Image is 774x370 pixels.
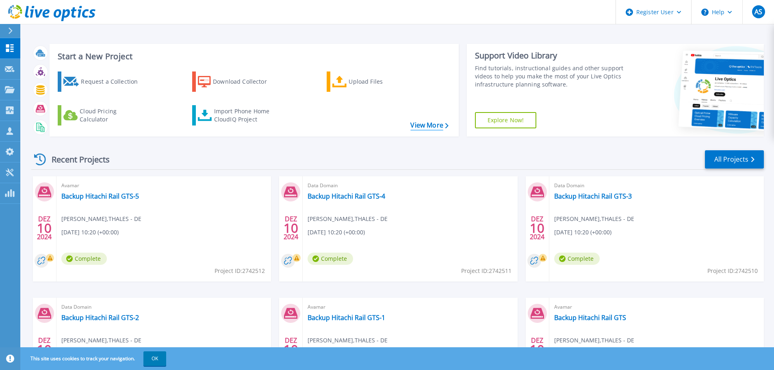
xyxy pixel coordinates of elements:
[61,336,141,345] span: [PERSON_NAME] , THALES - DE
[61,303,266,312] span: Data Domain
[284,346,298,353] span: 10
[215,266,265,275] span: Project ID: 2742512
[475,50,627,61] div: Support Video Library
[554,314,626,322] a: Backup Hitachi Rail GTS
[61,228,119,237] span: [DATE] 10:20 (+00:00)
[461,266,512,275] span: Project ID: 2742511
[308,336,388,345] span: [PERSON_NAME] , THALES - DE
[554,214,634,223] span: [PERSON_NAME] , THALES - DE
[308,303,512,312] span: Avamar
[529,213,545,243] div: DEZ 2024
[143,351,166,366] button: OK
[214,107,278,123] div: Import Phone Home CloudIQ Project
[283,213,299,243] div: DEZ 2024
[308,314,385,322] a: Backup Hitachi Rail GTS-1
[81,74,146,90] div: Request a Collection
[554,336,634,345] span: [PERSON_NAME] , THALES - DE
[410,121,448,129] a: View More
[705,150,764,169] a: All Projects
[707,266,758,275] span: Project ID: 2742510
[530,225,544,232] span: 10
[327,71,417,92] a: Upload Files
[58,52,448,61] h3: Start a New Project
[80,107,145,123] div: Cloud Pricing Calculator
[283,335,299,364] div: DEZ 2024
[554,228,611,237] span: [DATE] 10:20 (+00:00)
[308,181,512,190] span: Data Domain
[308,253,353,265] span: Complete
[308,192,385,200] a: Backup Hitachi Rail GTS-4
[554,192,632,200] a: Backup Hitachi Rail GTS-3
[530,346,544,353] span: 10
[31,149,121,169] div: Recent Projects
[754,9,762,15] span: AS
[61,314,139,322] a: Backup Hitachi Rail GTS-2
[308,214,388,223] span: [PERSON_NAME] , THALES - DE
[554,253,600,265] span: Complete
[554,181,759,190] span: Data Domain
[308,228,365,237] span: [DATE] 10:20 (+00:00)
[529,335,545,364] div: DEZ 2024
[61,192,139,200] a: Backup Hitachi Rail GTS-5
[284,225,298,232] span: 10
[58,71,148,92] a: Request a Collection
[554,303,759,312] span: Avamar
[22,351,166,366] span: This site uses cookies to track your navigation.
[475,112,537,128] a: Explore Now!
[37,225,52,232] span: 10
[58,105,148,125] a: Cloud Pricing Calculator
[349,74,414,90] div: Upload Files
[61,253,107,265] span: Complete
[61,214,141,223] span: [PERSON_NAME] , THALES - DE
[37,213,52,243] div: DEZ 2024
[475,64,627,89] div: Find tutorials, instructional guides and other support videos to help you make the most of your L...
[213,74,278,90] div: Download Collector
[37,335,52,364] div: DEZ 2024
[192,71,283,92] a: Download Collector
[61,181,266,190] span: Avamar
[37,346,52,353] span: 10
